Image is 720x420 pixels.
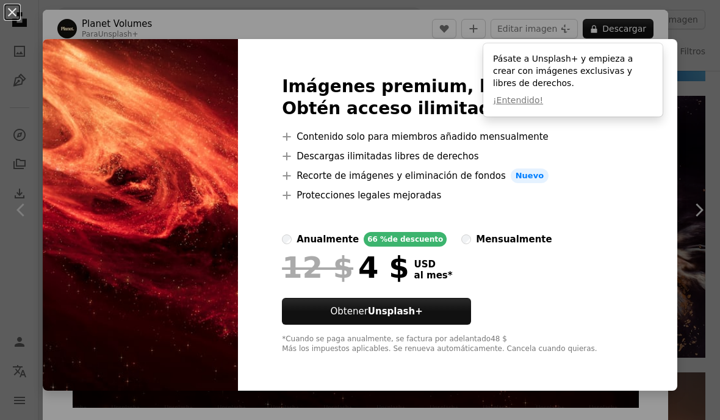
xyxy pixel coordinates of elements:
[483,43,663,117] div: Pásate a Unsplash+ y empieza a crear con imágenes exclusivas y libres de derechos.
[282,252,353,283] span: 12 $
[282,188,633,203] li: Protecciones legales mejoradas
[368,306,423,317] strong: Unsplash+
[282,298,471,325] button: ObtenerUnsplash+
[282,129,633,144] li: Contenido solo para miembros añadido mensualmente
[364,232,447,247] div: 66 % de descuento
[282,168,633,183] li: Recorte de imágenes y eliminación de fondos
[414,270,453,281] span: al mes *
[43,39,238,391] img: premium_photo-1680079229453-c6b54d3911e9
[282,76,633,120] h2: Imágenes premium, listas para usar. Obtén acceso ilimitado.
[282,335,633,354] div: *Cuando se paga anualmente, se factura por adelantado 48 $ Más los impuestos aplicables. Se renue...
[461,234,471,244] input: mensualmente
[282,149,633,164] li: Descargas ilimitadas libres de derechos
[493,95,543,107] button: ¡Entendido!
[476,232,552,247] div: mensualmente
[414,259,453,270] span: USD
[282,234,292,244] input: anualmente66 %de descuento
[282,252,409,283] div: 4 $
[511,168,549,183] span: Nuevo
[297,232,359,247] div: anualmente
